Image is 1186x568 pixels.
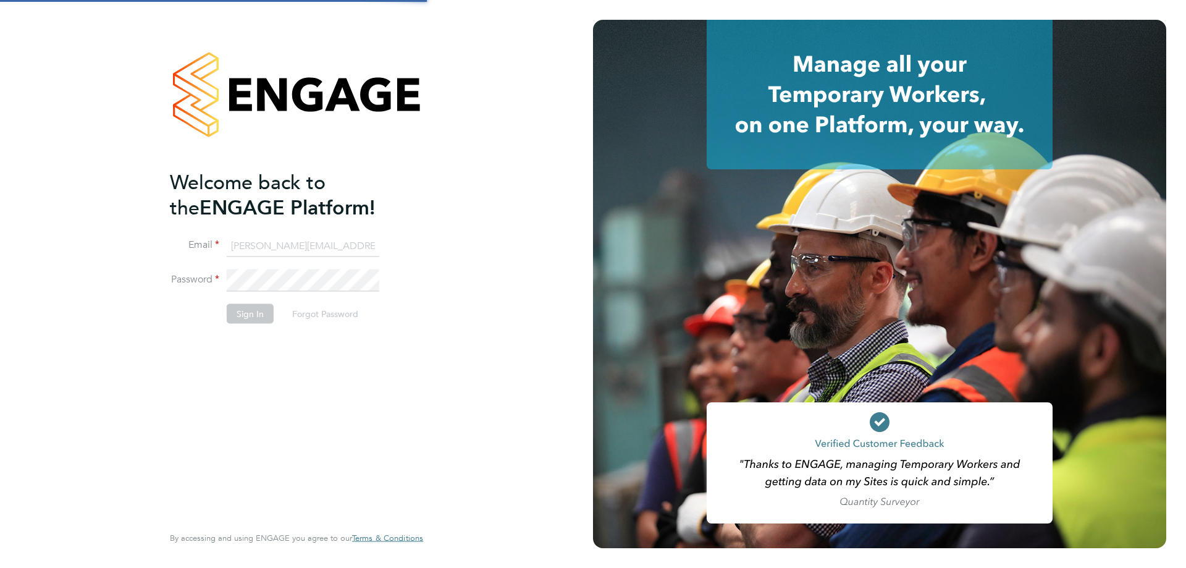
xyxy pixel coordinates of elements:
span: Welcome back to the [170,170,326,219]
button: Forgot Password [282,304,368,324]
label: Email [170,239,219,252]
span: Terms & Conditions [352,533,423,543]
span: By accessing and using ENGAGE you agree to our [170,533,423,543]
a: Terms & Conditions [352,533,423,543]
input: Enter your work email... [227,235,379,257]
h2: ENGAGE Platform! [170,169,411,220]
label: Password [170,273,219,286]
button: Sign In [227,304,274,324]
